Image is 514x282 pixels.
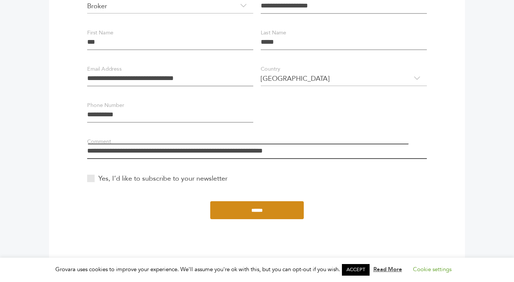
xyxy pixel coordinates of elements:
a: Cookie settings [413,266,452,273]
label: First Name [87,29,113,37]
label: Yes, I’d like to subscribe to your newsletter [87,174,227,184]
span: Grovara uses cookies to improve your experience. We'll assume you're ok with this, but you can op... [55,266,459,273]
label: Country [261,65,280,73]
label: Comment [87,138,111,146]
label: Email Address [87,65,122,73]
label: Phone Number [87,101,124,110]
label: Last Name [261,29,286,37]
a: ACCEPT [342,264,370,276]
a: Read More [373,266,402,273]
span: [GEOGRAPHIC_DATA] [261,71,427,86]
